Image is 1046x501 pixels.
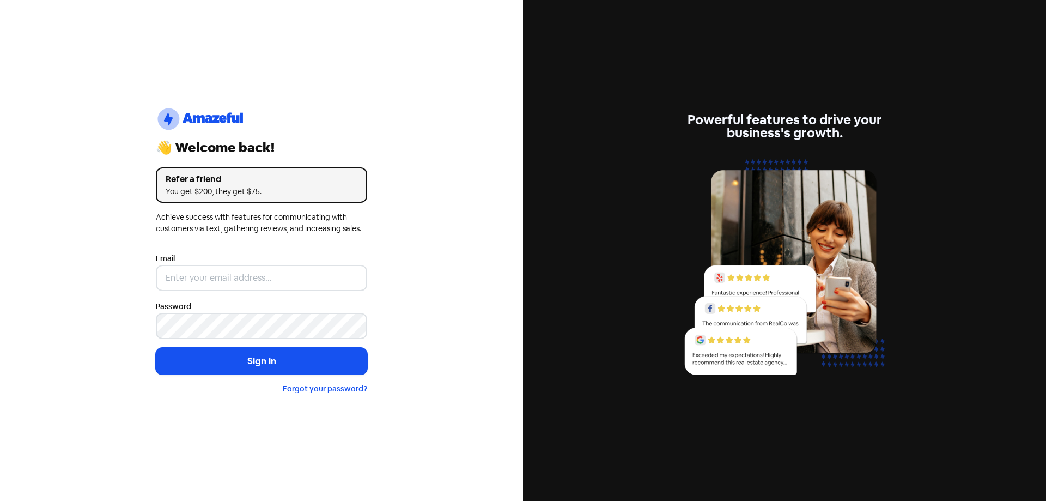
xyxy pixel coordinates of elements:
[156,301,191,312] label: Password
[679,153,890,388] img: reviews
[283,384,367,394] a: Forgot your password?
[156,253,175,264] label: Email
[156,265,367,291] input: Enter your email address...
[156,348,367,375] button: Sign in
[156,141,367,154] div: 👋 Welcome back!
[166,186,357,197] div: You get $200, they get $75.
[156,212,367,234] div: Achieve success with features for communicating with customers via text, gathering reviews, and i...
[166,173,357,186] div: Refer a friend
[679,113,890,140] div: Powerful features to drive your business's growth.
